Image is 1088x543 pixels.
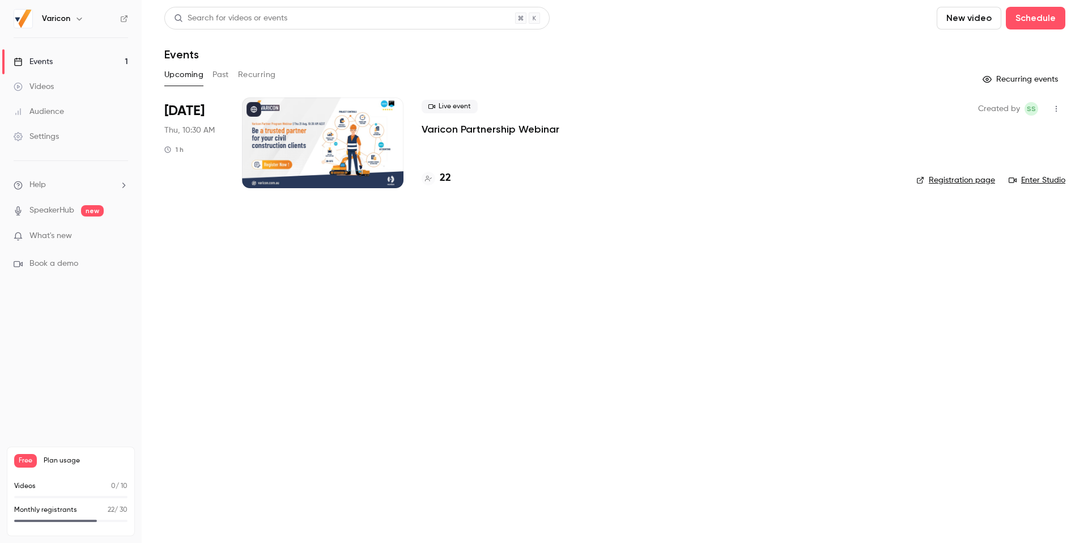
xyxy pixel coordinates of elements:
[14,505,77,515] p: Monthly registrants
[164,102,205,120] span: [DATE]
[108,505,127,515] p: / 30
[81,205,104,217] span: new
[42,13,70,24] h6: Varicon
[29,179,46,191] span: Help
[916,175,995,186] a: Registration page
[1025,102,1038,116] span: Sid Shrestha
[440,171,451,186] h4: 22
[111,481,127,491] p: / 10
[164,66,203,84] button: Upcoming
[238,66,276,84] button: Recurring
[422,122,559,136] a: Varicon Partnership Webinar
[937,7,1001,29] button: New video
[111,483,116,490] span: 0
[164,125,215,136] span: Thu, 10:30 AM
[422,100,478,113] span: Live event
[1006,7,1065,29] button: Schedule
[422,171,451,186] a: 22
[114,231,128,241] iframe: Noticeable Trigger
[14,106,64,117] div: Audience
[212,66,229,84] button: Past
[44,456,127,465] span: Plan usage
[164,48,199,61] h1: Events
[29,258,78,270] span: Book a demo
[164,145,184,154] div: 1 h
[977,70,1065,88] button: Recurring events
[14,10,32,28] img: Varicon
[174,12,287,24] div: Search for videos or events
[14,454,37,468] span: Free
[14,179,128,191] li: help-dropdown-opener
[14,481,36,491] p: Videos
[14,56,53,67] div: Events
[164,97,224,188] div: Aug 21 Thu, 10:30 AM (Australia/Melbourne)
[1027,102,1036,116] span: SS
[14,81,54,92] div: Videos
[14,131,59,142] div: Settings
[29,230,72,242] span: What's new
[978,102,1020,116] span: Created by
[108,507,114,514] span: 22
[29,205,74,217] a: SpeakerHub
[1009,175,1065,186] a: Enter Studio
